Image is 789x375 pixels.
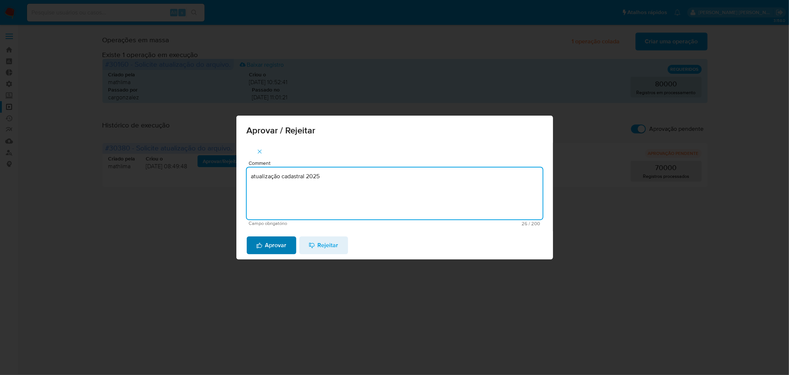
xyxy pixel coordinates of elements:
[309,237,338,253] span: Rejeitar
[395,221,540,226] span: Máximo 200 caracteres
[247,126,543,135] span: Aprovar / Rejeitar
[299,236,348,254] button: Rejeitar
[247,236,296,254] button: Aprovar
[249,160,545,166] span: Comment
[256,237,287,253] span: Aprovar
[247,167,543,219] textarea: atualização cadastral 2025
[249,221,395,226] span: Campo obrigatório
